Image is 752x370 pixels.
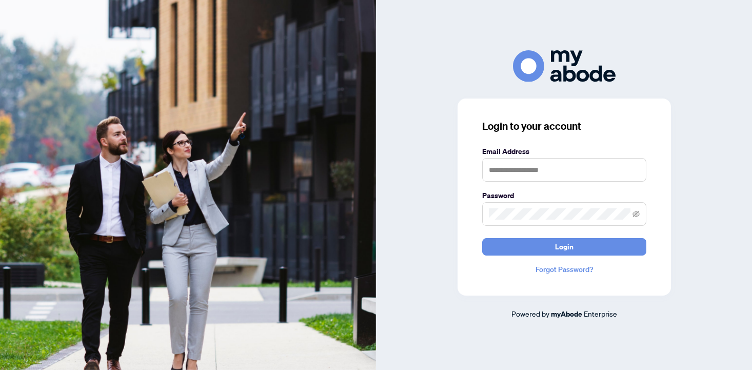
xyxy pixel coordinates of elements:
span: Login [555,239,573,255]
label: Password [482,190,646,201]
span: Powered by [511,309,549,318]
img: ma-logo [513,50,616,82]
h3: Login to your account [482,119,646,133]
a: myAbode [551,308,582,320]
label: Email Address [482,146,646,157]
span: eye-invisible [632,210,640,218]
span: Enterprise [584,309,617,318]
button: Login [482,238,646,256]
a: Forgot Password? [482,264,646,275]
